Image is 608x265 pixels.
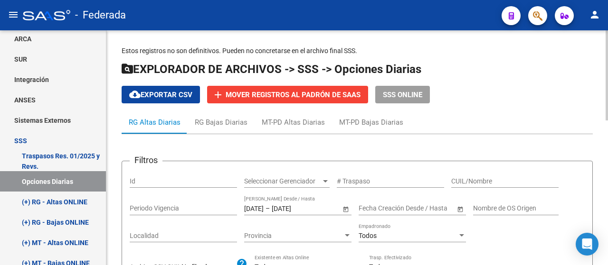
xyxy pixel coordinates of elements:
[244,204,264,212] input: Start date
[359,232,377,239] span: Todos
[341,204,351,214] button: Open calendar
[122,46,593,56] p: Estos registros no son definitivos. Pueden no concretarse en el archivo final SSS.
[359,204,388,212] input: Start date
[455,204,465,214] button: Open calendar
[272,204,318,212] input: End date
[383,91,422,99] span: SSS ONLINE
[589,9,600,20] mat-icon: person
[122,63,421,76] span: EXPLORADOR DE ARCHIVOS -> SSS -> Opciones Diarias
[576,233,598,256] div: Open Intercom Messenger
[266,204,270,212] span: –
[396,204,443,212] input: End date
[207,86,368,103] button: Mover registros al PADRÓN de SAAS
[375,86,430,103] button: SSS ONLINE
[130,154,162,167] h3: Filtros
[244,232,343,240] span: Provincia
[339,117,403,128] div: MT-PD Bajas Diarias
[129,117,180,128] div: RG Altas Diarias
[122,86,200,103] button: Exportar CSV
[244,177,321,185] span: Seleccionar Gerenciador
[75,5,126,26] span: - Federada
[8,9,19,20] mat-icon: menu
[226,91,361,99] span: Mover registros al PADRÓN de SAAS
[129,91,192,99] span: Exportar CSV
[129,89,141,100] mat-icon: cloud_download
[212,89,224,101] mat-icon: add
[195,117,247,128] div: RG Bajas Diarias
[262,117,325,128] div: MT-PD Altas Diarias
